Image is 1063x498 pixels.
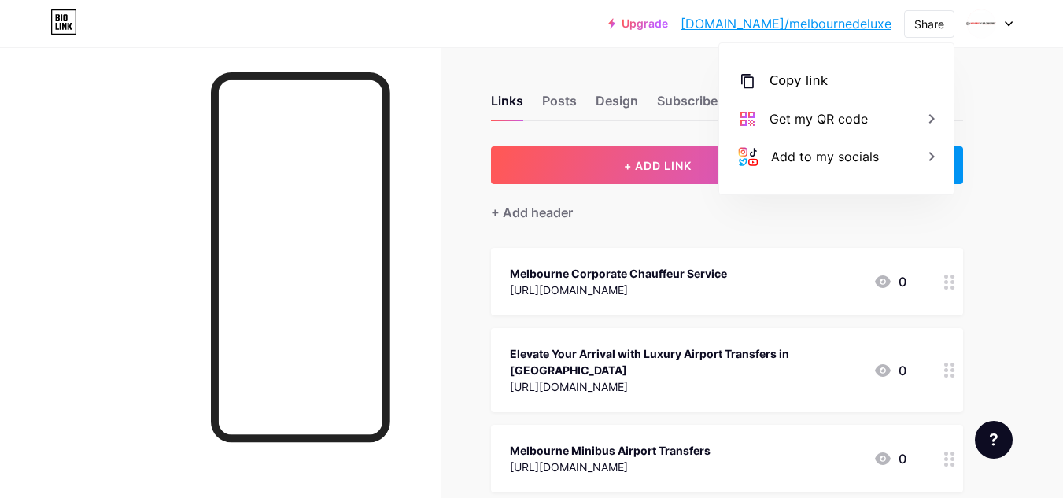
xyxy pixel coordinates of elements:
[491,91,523,120] div: Links
[608,17,668,30] a: Upgrade
[596,91,638,120] div: Design
[491,146,825,184] button: + ADD LINK
[873,449,906,468] div: 0
[681,14,891,33] a: [DOMAIN_NAME]/melbournedeluxe
[624,159,692,172] span: + ADD LINK
[510,345,861,378] div: Elevate Your Arrival with Luxury Airport Transfers in [GEOGRAPHIC_DATA]
[873,361,906,380] div: 0
[657,91,729,120] div: Subscribers
[491,203,573,222] div: + Add header
[771,147,879,166] div: Add to my socials
[510,265,727,282] div: Melbourne Corporate Chauffeur Service
[510,378,861,395] div: [URL][DOMAIN_NAME]
[873,272,906,291] div: 0
[966,9,996,39] img: melbournedeluxe
[510,442,711,459] div: Melbourne Minibus Airport Transfers
[510,282,727,298] div: [URL][DOMAIN_NAME]
[770,109,868,128] div: Get my QR code
[770,72,828,90] div: Copy link
[542,91,577,120] div: Posts
[510,459,711,475] div: [URL][DOMAIN_NAME]
[914,16,944,32] div: Share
